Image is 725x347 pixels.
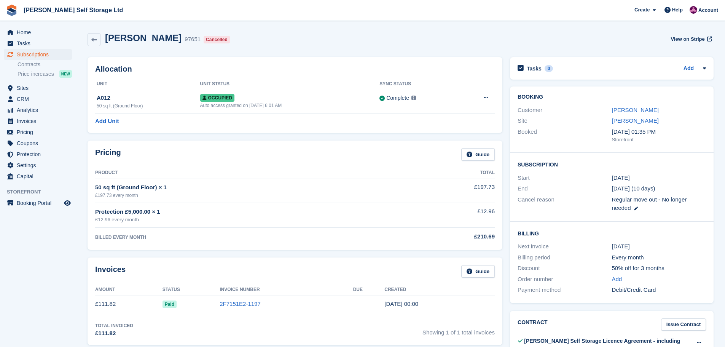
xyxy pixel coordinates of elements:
[527,65,542,72] h2: Tasks
[17,149,62,160] span: Protection
[63,198,72,208] a: Preview store
[95,296,163,313] td: £111.82
[612,128,706,136] div: [DATE] 01:35 PM
[411,96,416,100] img: icon-info-grey-7440780725fd019a000dd9b08b2336e03edf1995a4989e88bcd33f0948082b44.svg
[95,65,495,74] h2: Allocation
[634,6,650,14] span: Create
[97,94,200,102] div: A012
[518,286,612,294] div: Payment method
[518,195,612,213] div: Cancel reason
[612,264,706,273] div: 50% off for 3 months
[4,105,72,115] a: menu
[17,105,62,115] span: Analytics
[4,138,72,149] a: menu
[518,184,612,193] div: End
[200,94,234,102] span: Occupied
[4,171,72,182] a: menu
[518,174,612,182] div: Start
[545,65,553,72] div: 0
[4,27,72,38] a: menu
[200,102,380,109] div: Auto access granted on [DATE] 6:01 AM
[518,229,706,237] h2: Billing
[405,203,495,228] td: £12.96
[163,301,177,308] span: Paid
[518,275,612,284] div: Order number
[612,253,706,262] div: Every month
[612,107,659,113] a: [PERSON_NAME]
[612,286,706,294] div: Debit/Credit Card
[518,242,612,251] div: Next invoice
[384,301,418,307] time: 2025-07-24 23:00:46 UTC
[17,49,62,60] span: Subscriptions
[95,183,405,192] div: 50 sq ft (Ground Floor) × 1
[612,275,622,284] a: Add
[97,102,200,109] div: 50 sq ft (Ground Floor)
[4,160,72,171] a: menu
[384,284,495,296] th: Created
[7,188,76,196] span: Storefront
[518,264,612,273] div: Discount
[163,284,220,296] th: Status
[405,179,495,203] td: £197.73
[4,94,72,104] a: menu
[95,167,405,179] th: Product
[4,127,72,138] a: menu
[612,185,655,192] span: [DATE] (10 days)
[95,265,126,278] h2: Invoices
[671,35,704,43] span: View on Stripe
[518,160,706,168] h2: Subscription
[684,64,694,73] a: Add
[379,78,460,90] th: Sync Status
[59,70,72,78] div: NEW
[95,148,121,161] h2: Pricing
[95,117,119,126] a: Add Unit
[95,329,133,338] div: £111.82
[18,61,72,68] a: Contracts
[220,284,353,296] th: Invoice Number
[4,149,72,160] a: menu
[4,83,72,93] a: menu
[612,117,659,124] a: [PERSON_NAME]
[200,78,380,90] th: Unit Status
[95,216,405,224] div: £12.96 every month
[518,106,612,115] div: Customer
[95,192,405,199] div: £197.73 every month
[461,265,495,278] a: Guide
[668,33,714,45] a: View on Stripe
[17,27,62,38] span: Home
[17,160,62,171] span: Settings
[21,4,126,16] a: [PERSON_NAME] Self Storage Ltd
[386,94,409,102] div: Complete
[422,322,495,338] span: Showing 1 of 1 total invoices
[17,116,62,126] span: Invoices
[185,35,201,44] div: 97651
[17,127,62,138] span: Pricing
[612,174,630,182] time: 2025-07-24 23:00:00 UTC
[672,6,683,14] span: Help
[698,6,718,14] span: Account
[17,171,62,182] span: Capital
[353,284,385,296] th: Due
[661,318,706,331] a: Issue Contract
[95,234,405,241] div: BILLED EVERY MONTH
[612,242,706,251] div: [DATE]
[518,128,612,144] div: Booked
[95,78,200,90] th: Unit
[4,198,72,208] a: menu
[105,33,182,43] h2: [PERSON_NAME]
[405,232,495,241] div: £210.69
[612,136,706,144] div: Storefront
[612,196,687,211] span: Regular move out - No longer needed
[95,208,405,216] div: Protection £5,000.00 × 1
[95,284,163,296] th: Amount
[18,70,72,78] a: Price increases NEW
[405,167,495,179] th: Total
[18,70,54,78] span: Price increases
[220,301,261,307] a: 2F7151E2-1197
[4,49,72,60] a: menu
[17,138,62,149] span: Coupons
[17,83,62,93] span: Sites
[4,38,72,49] a: menu
[204,36,230,43] div: Cancelled
[461,148,495,161] a: Guide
